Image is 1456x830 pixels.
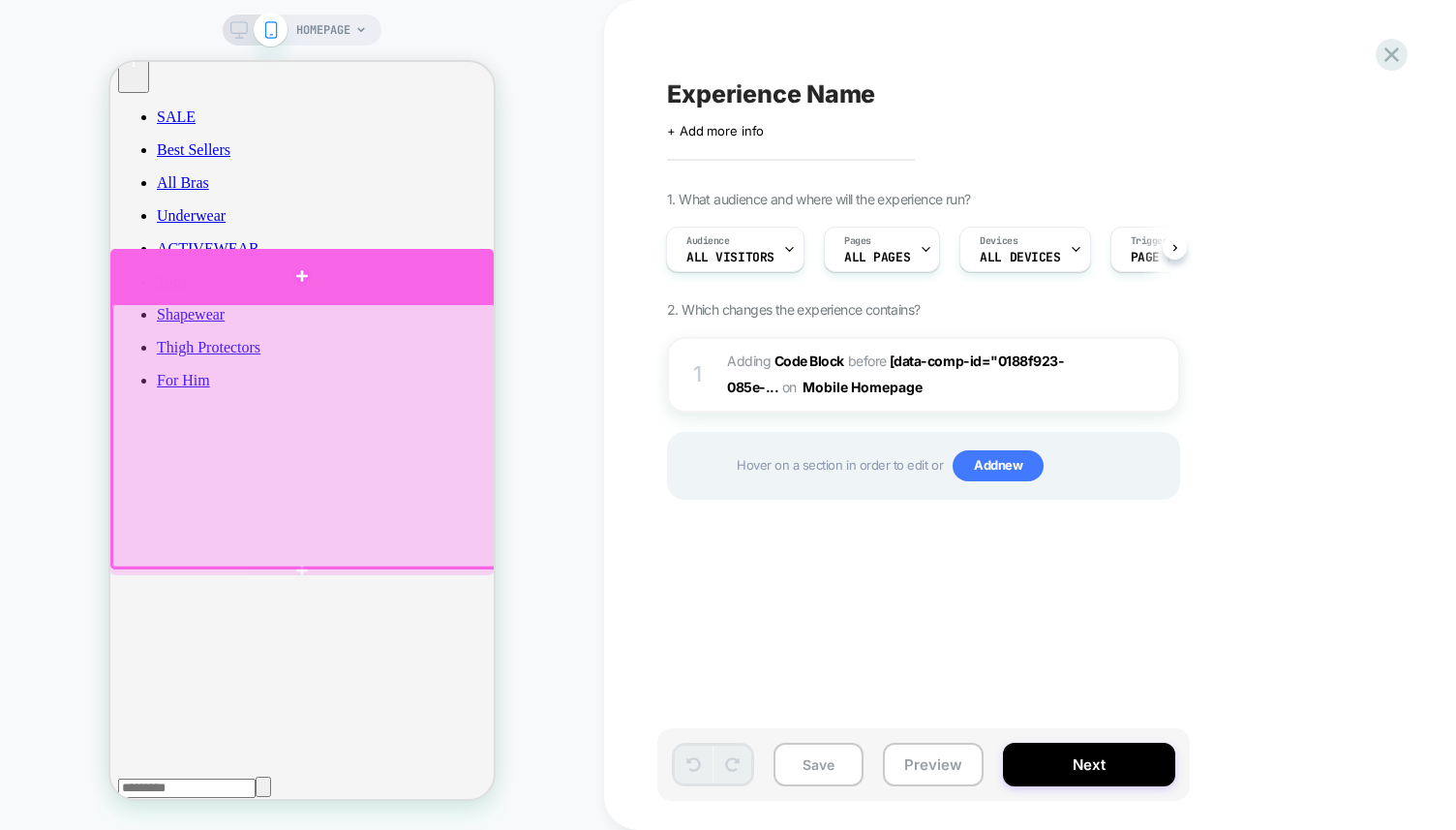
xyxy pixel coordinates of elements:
span: + Add more info [667,123,764,138]
span: Adding [727,353,844,369]
span: Add new [953,450,1044,481]
a: Underwear [46,145,376,163]
span: Experience Name [667,79,875,108]
a: All Bras [46,112,376,130]
a: Best Sellers [46,79,376,97]
a: SALE [46,46,376,64]
span: 1. What audience and where will the experience run? [667,191,970,207]
a: ACTIVEWEAR [46,178,376,196]
button: Preview [883,743,984,786]
span: 2. Which changes the experience contains? [667,301,920,318]
span: [data-comp-id="0188f923-085e-... [727,353,1064,395]
input: Search here [8,717,145,736]
span: BEFORE [848,353,887,369]
span: ALL DEVICES [980,251,1060,264]
b: Code Block [774,353,844,369]
span: Hover on a section in order to edit or [737,450,1168,481]
button: Save [773,743,864,786]
span: Trigger [1131,234,1168,248]
div: 1 [688,355,708,394]
span: on [782,375,797,399]
button: Mobile Homepage [803,373,938,401]
span: All Visitors [686,251,774,264]
span: ALL PAGES [844,251,910,264]
span: Pages [844,234,871,248]
span: Audience [686,234,730,248]
span: HOMEPAGE [296,15,350,46]
span: Page Load [1131,251,1197,264]
span: Devices [980,234,1017,248]
button: Next [1003,743,1175,786]
button: Clear search [145,715,161,735]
